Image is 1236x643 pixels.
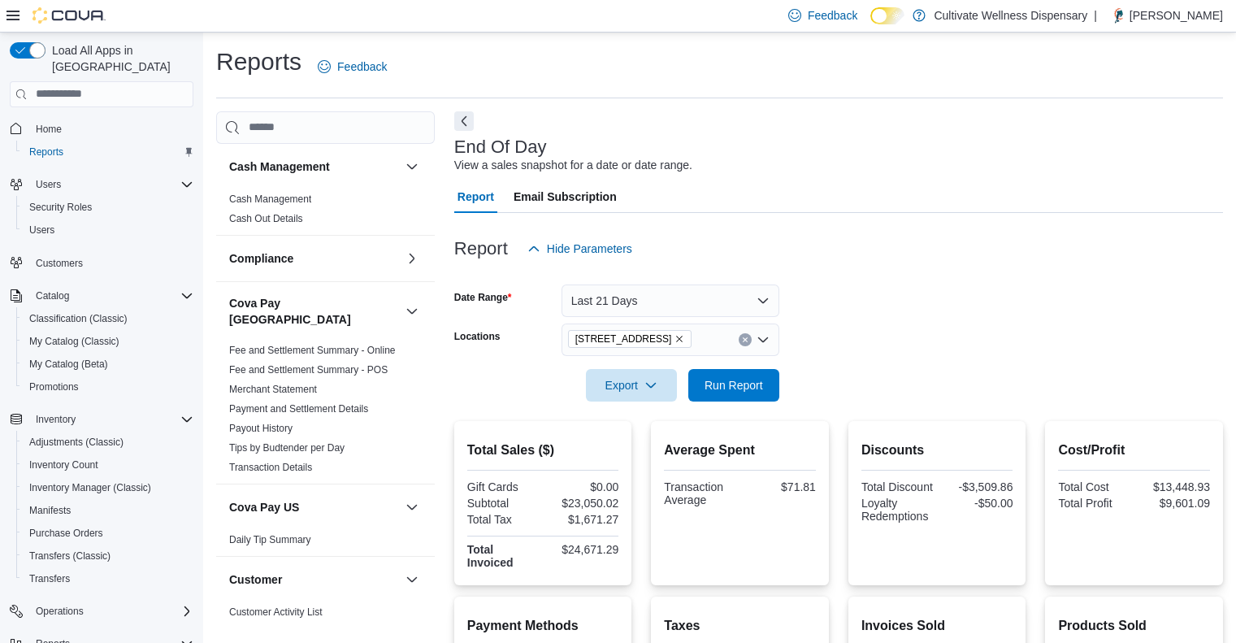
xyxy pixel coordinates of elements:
[664,441,816,460] h2: Average Spent
[688,369,779,402] button: Run Report
[402,570,422,589] button: Customer
[3,117,200,141] button: Home
[29,572,70,585] span: Transfers
[514,180,617,213] span: Email Subscription
[29,436,124,449] span: Adjustments (Classic)
[29,481,151,494] span: Inventory Manager (Classic)
[3,173,200,196] button: Users
[402,249,422,268] button: Compliance
[29,224,54,237] span: Users
[16,499,200,522] button: Manifests
[1130,6,1223,25] p: [PERSON_NAME]
[229,159,330,175] h3: Cash Management
[229,250,293,267] h3: Compliance
[16,376,200,398] button: Promotions
[23,569,76,589] a: Transfers
[23,377,85,397] a: Promotions
[36,413,76,426] span: Inventory
[229,403,368,415] a: Payment and Settlement Details
[1138,480,1210,493] div: $13,448.93
[229,499,399,515] button: Cova Pay US
[467,497,540,510] div: Subtotal
[23,478,158,497] a: Inventory Manager (Classic)
[16,353,200,376] button: My Catalog (Beta)
[23,377,193,397] span: Promotions
[229,364,388,376] a: Fee and Settlement Summary - POS
[23,354,115,374] a: My Catalog (Beta)
[546,513,618,526] div: $1,671.27
[3,285,200,307] button: Catalog
[23,220,193,240] span: Users
[23,142,70,162] a: Reports
[547,241,632,257] span: Hide Parameters
[29,602,193,621] span: Operations
[229,606,323,618] a: Customer Activity List
[467,480,540,493] div: Gift Cards
[229,363,388,376] span: Fee and Settlement Summary - POS
[861,480,934,493] div: Total Discount
[29,410,193,429] span: Inventory
[454,111,474,131] button: Next
[454,137,547,157] h3: End Of Day
[586,369,677,402] button: Export
[744,480,816,493] div: $71.81
[757,333,770,346] button: Open list of options
[16,431,200,454] button: Adjustments (Classic)
[454,157,692,174] div: View a sales snapshot for a date or date range.
[16,196,200,219] button: Security Roles
[29,286,76,306] button: Catalog
[16,454,200,476] button: Inventory Count
[1138,497,1210,510] div: $9,601.09
[467,513,540,526] div: Total Tax
[29,380,79,393] span: Promotions
[940,480,1013,493] div: -$3,509.86
[229,213,303,224] a: Cash Out Details
[36,123,62,136] span: Home
[229,295,399,328] button: Cova Pay [GEOGRAPHIC_DATA]
[229,384,317,395] a: Merchant Statement
[311,50,393,83] a: Feedback
[3,408,200,431] button: Inventory
[229,625,335,638] span: Customer Loyalty Points
[521,232,639,265] button: Hide Parameters
[934,6,1087,25] p: Cultivate Wellness Dispensary
[229,534,311,545] a: Daily Tip Summary
[229,402,368,415] span: Payment and Settlement Details
[29,286,193,306] span: Catalog
[229,442,345,454] a: Tips by Budtender per Day
[29,254,89,273] a: Customers
[674,334,684,344] button: Remove 794 E. Main Street, Tupelo, MS, 38804 from selection in this group
[16,522,200,545] button: Purchase Orders
[29,602,90,621] button: Operations
[29,312,128,325] span: Classification (Classic)
[229,345,396,356] a: Fee and Settlement Summary - Online
[229,571,399,588] button: Customer
[705,377,763,393] span: Run Report
[29,504,71,517] span: Manifests
[29,458,98,471] span: Inventory Count
[216,189,435,235] div: Cash Management
[568,330,692,348] span: 794 E. Main Street, Tupelo, MS, 38804
[861,616,1013,636] h2: Invoices Sold
[808,7,857,24] span: Feedback
[861,497,934,523] div: Loyalty Redemptions
[23,501,193,520] span: Manifests
[3,251,200,275] button: Customers
[1058,441,1210,460] h2: Cost/Profit
[546,497,618,510] div: $23,050.02
[16,476,200,499] button: Inventory Manager (Classic)
[23,524,193,543] span: Purchase Orders
[23,142,193,162] span: Reports
[23,455,105,475] a: Inventory Count
[23,432,193,452] span: Adjustments (Classic)
[23,501,77,520] a: Manifests
[216,530,435,556] div: Cova Pay US
[29,201,92,214] span: Security Roles
[229,499,299,515] h3: Cova Pay US
[36,178,61,191] span: Users
[3,600,200,623] button: Operations
[29,119,193,139] span: Home
[29,410,82,429] button: Inventory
